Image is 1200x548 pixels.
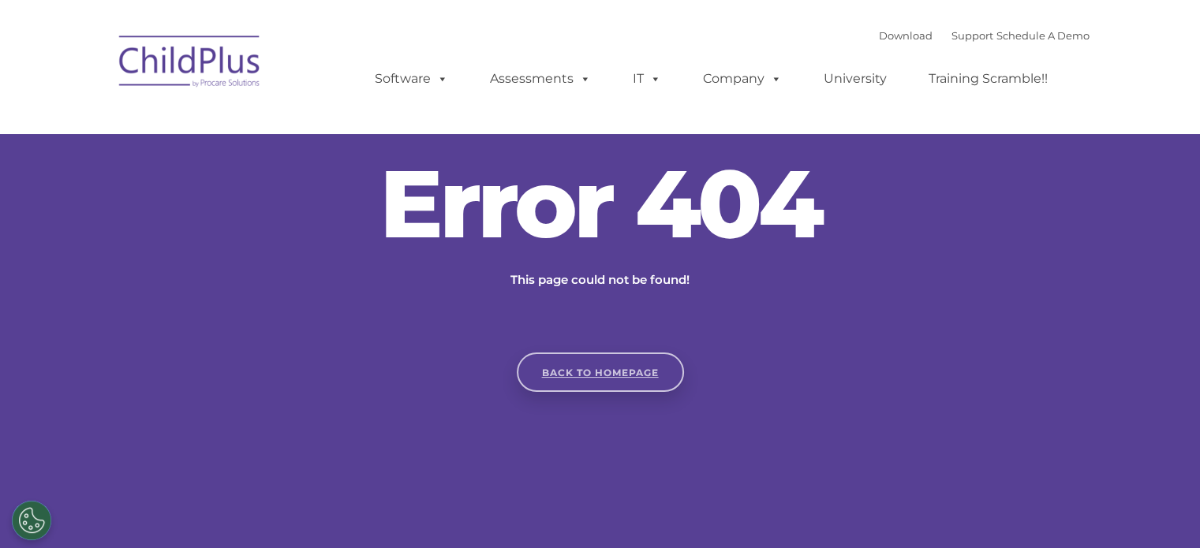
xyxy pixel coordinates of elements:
[111,24,269,103] img: ChildPlus by Procare Solutions
[879,29,933,42] a: Download
[12,501,51,540] button: Cookies Settings
[474,63,607,95] a: Assessments
[364,156,837,251] h2: Error 404
[951,29,993,42] a: Support
[996,29,1090,42] a: Schedule A Demo
[517,352,684,392] a: Back to homepage
[359,63,464,95] a: Software
[435,270,766,289] p: This page could not be found!
[808,63,903,95] a: University
[1121,472,1200,548] iframe: Chat Widget
[617,63,677,95] a: IT
[687,63,798,95] a: Company
[913,63,1064,95] a: Training Scramble!!
[879,29,1090,42] font: |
